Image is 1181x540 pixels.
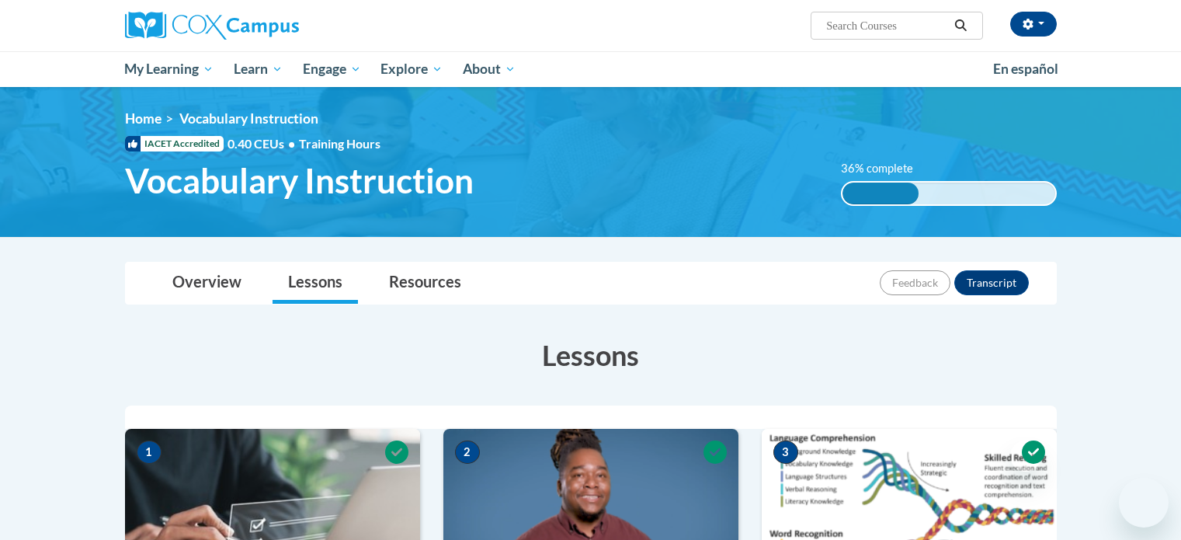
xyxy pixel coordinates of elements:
[224,51,293,87] a: Learn
[288,136,295,151] span: •
[303,60,361,78] span: Engage
[453,51,526,87] a: About
[1119,478,1169,528] iframe: Button to launch messaging window
[380,60,443,78] span: Explore
[125,136,224,152] span: IACET Accredited
[773,441,798,464] span: 3
[137,441,162,464] span: 1
[125,12,299,40] img: Cox Campus
[228,135,299,152] span: 0.40 CEUs
[949,16,972,35] button: Search
[455,441,480,464] span: 2
[125,160,474,201] span: Vocabulary Instruction
[179,110,318,127] span: Vocabulary Instruction
[880,270,950,295] button: Feedback
[825,16,949,35] input: Search Courses
[125,12,420,40] a: Cox Campus
[115,51,224,87] a: My Learning
[293,51,371,87] a: Engage
[234,60,283,78] span: Learn
[125,336,1057,375] h3: Lessons
[299,136,380,151] span: Training Hours
[273,263,358,304] a: Lessons
[102,51,1080,87] div: Main menu
[842,183,919,204] div: 36% complete
[125,110,162,127] a: Home
[954,270,1029,295] button: Transcript
[1010,441,1041,472] iframe: Close message
[373,263,477,304] a: Resources
[463,60,516,78] span: About
[370,51,453,87] a: Explore
[983,53,1068,85] a: En español
[1010,12,1057,37] button: Account Settings
[993,61,1058,77] span: En español
[157,263,257,304] a: Overview
[841,160,930,177] label: 36% complete
[124,60,214,78] span: My Learning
